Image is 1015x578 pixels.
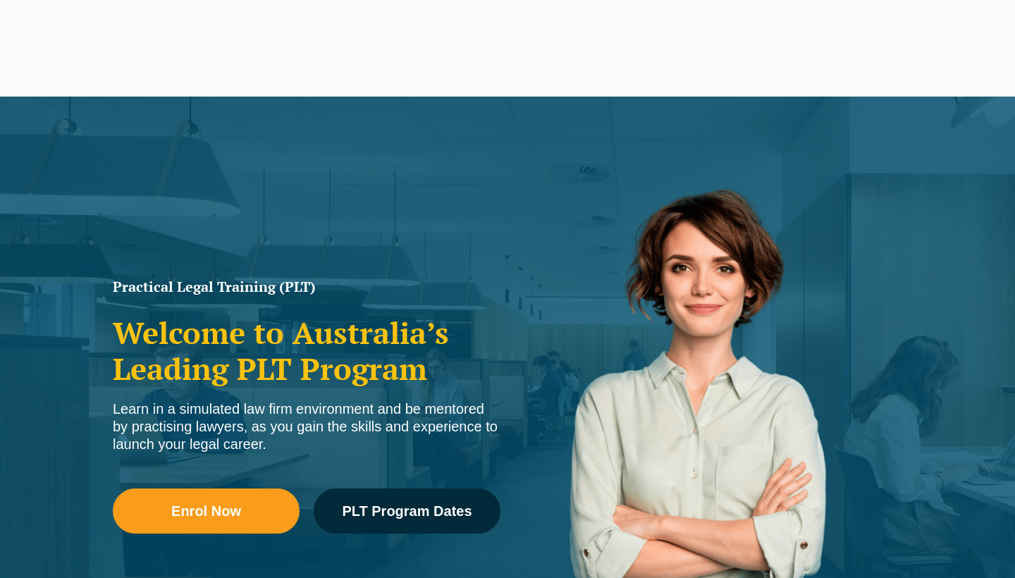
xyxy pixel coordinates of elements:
[113,280,500,294] h1: Practical Legal Training (PLT)
[342,504,472,518] span: PLT Program Dates
[314,488,500,534] a: PLT Program Dates
[113,488,300,534] a: Enrol Now
[171,504,241,518] span: Enrol Now
[113,400,500,453] div: Learn in a simulated law firm environment and be mentored by practising lawyers, as you gain the ...
[113,315,500,386] h2: Welcome to Australia’s Leading PLT Program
